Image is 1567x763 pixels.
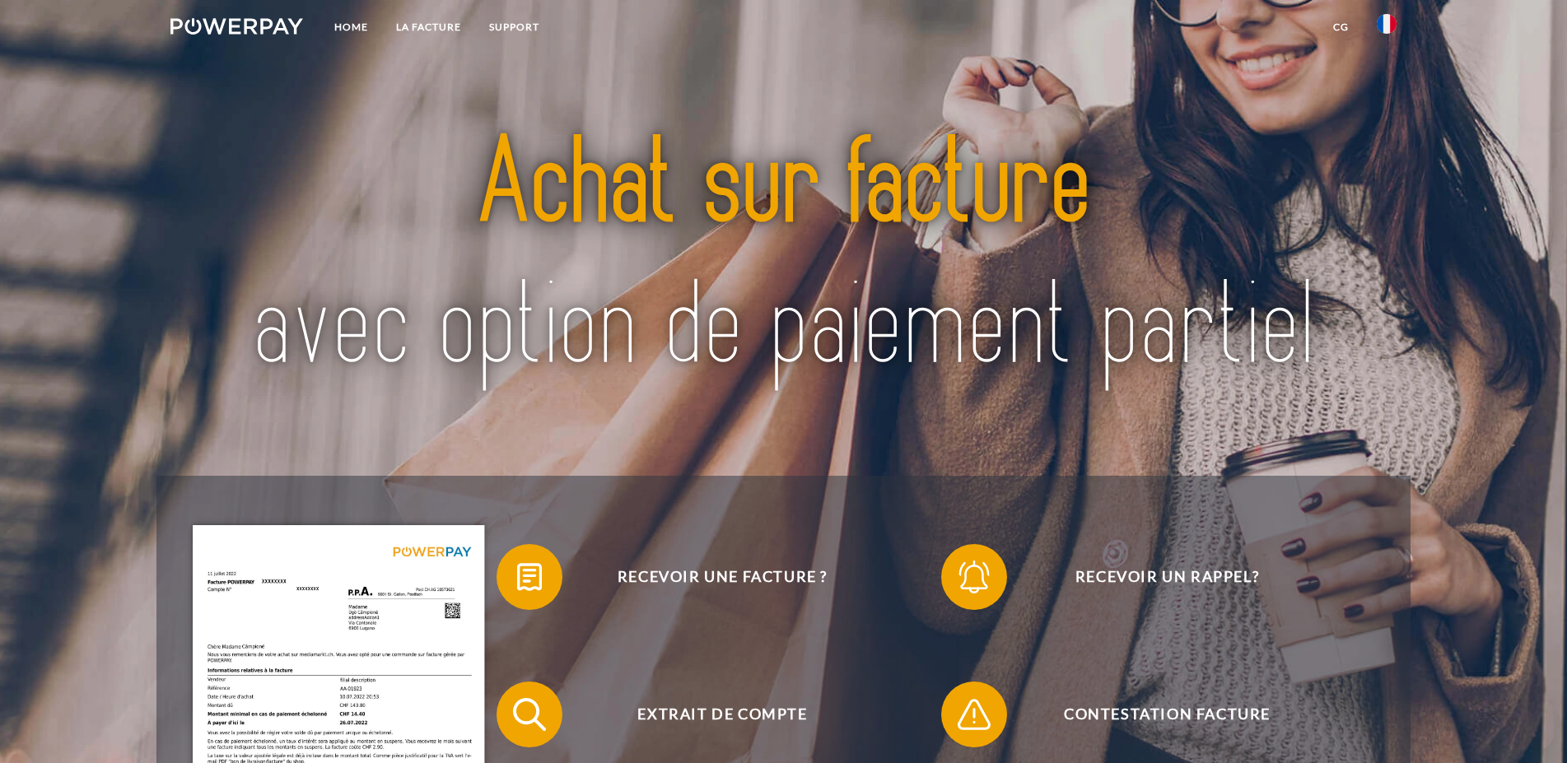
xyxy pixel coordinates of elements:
[382,12,475,42] a: LA FACTURE
[1501,697,1554,750] iframe: Bouton de lancement de la fenêtre de messagerie
[1377,14,1397,34] img: fr
[520,682,924,747] span: Extrait de compte
[231,77,1336,436] img: title-powerpay_fr.svg
[509,694,550,735] img: qb_search.svg
[941,682,1369,747] button: Contestation Facture
[320,12,382,42] a: Home
[954,556,995,598] img: qb_bell.svg
[475,12,553,42] a: Support
[509,556,550,598] img: qb_bill.svg
[497,682,925,747] button: Extrait de compte
[941,544,1369,610] button: Recevoir un rappel?
[497,544,925,610] button: Recevoir une facture ?
[1319,12,1363,42] a: CG
[954,694,995,735] img: qb_warning.svg
[520,544,924,610] span: Recevoir une facture ?
[965,544,1369,610] span: Recevoir un rappel?
[170,18,303,35] img: logo-powerpay-white.svg
[965,682,1369,747] span: Contestation Facture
